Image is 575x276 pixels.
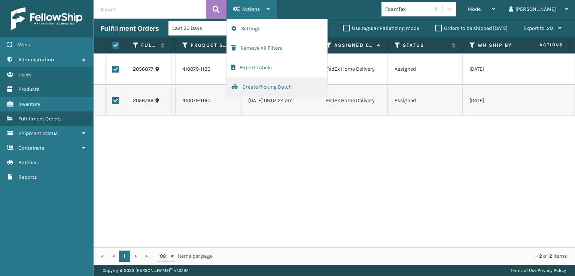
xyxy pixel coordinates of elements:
[511,268,536,273] a: Terms of Use
[182,66,210,72] a: 410079-1130
[463,53,538,85] td: [DATE]
[172,85,176,116] td: 114-8651164-9115439
[468,6,481,12] span: Mode
[319,85,388,116] td: FedEx Home Delivery
[463,85,538,116] td: [DATE]
[227,39,327,58] button: Remove All Filters
[388,53,463,85] td: Assigned
[223,252,567,260] div: 1 - 2 of 2 items
[133,65,153,73] a: 2056877
[103,265,188,276] p: Copyright 2023 [PERSON_NAME]™ v 1.0.187
[158,251,213,262] span: items per page
[158,252,169,260] span: 100
[17,42,30,48] span: Menu
[11,7,82,30] img: logo
[403,42,448,49] label: Status
[227,19,327,39] button: Settings
[172,53,176,85] td: 111-9756646-6637059
[18,71,31,78] span: Users
[516,39,568,51] span: Actions
[18,116,61,122] span: Fulfillment Orders
[478,42,523,49] label: WH Ship By Date
[18,159,37,166] span: Batches
[435,25,508,31] label: Orders to be shipped [DATE]
[191,42,227,49] label: Product SKU
[18,56,54,63] span: Administration
[172,24,230,32] div: Last 30 Days
[241,85,319,116] td: [DATE] 09:07:24 am
[18,86,39,92] span: Products
[182,97,210,104] a: 410079-1160
[538,268,566,273] a: Privacy Policy
[18,174,37,180] span: Reports
[18,130,58,137] span: Shipment Status
[227,77,327,97] button: Create Picking Batch
[18,101,40,107] span: Inventory
[319,53,388,85] td: FedEx Home Delivery
[388,85,463,116] td: Assigned
[511,265,566,276] div: |
[242,6,260,12] span: Actions
[133,97,153,104] a: 2056766
[141,42,157,49] label: Fulfillment Order Id
[100,24,159,33] h3: Fulfillment Orders
[523,25,554,31] span: Export to .xls
[227,58,327,77] button: Export Labels
[343,25,419,31] label: Use regular Palletizing mode
[119,251,130,262] a: 1
[18,145,44,151] span: Containers
[334,42,373,49] label: Assigned Carrier Service
[385,5,430,13] div: FoamTex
